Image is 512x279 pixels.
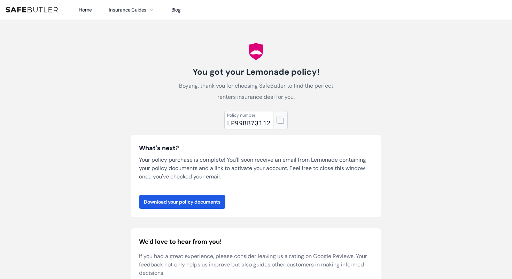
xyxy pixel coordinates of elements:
div: LP99BB73112 [227,118,271,128]
a: Download your policy documents [139,195,225,209]
p: If you had a great experience, please consider leaving us a rating on Google Reviews. Your feedba... [139,252,373,277]
div: Policy number [227,112,271,118]
h2: We'd love to hear from you! [139,237,373,247]
button: Insurance Guides [109,6,155,14]
a: Blog [171,7,181,13]
img: SafeButler Text Logo [6,7,58,13]
h3: What's next? [139,143,373,153]
h1: You got your Lemonade policy! [178,66,334,78]
a: Home [79,7,92,13]
p: Your policy purchase is complete! You'll soon receive an email from Lemonade containing your poli... [139,156,373,181]
p: Boyang, thank you for choosing SafeButler to find the perfect renters insurance deal for you. [178,80,334,103]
